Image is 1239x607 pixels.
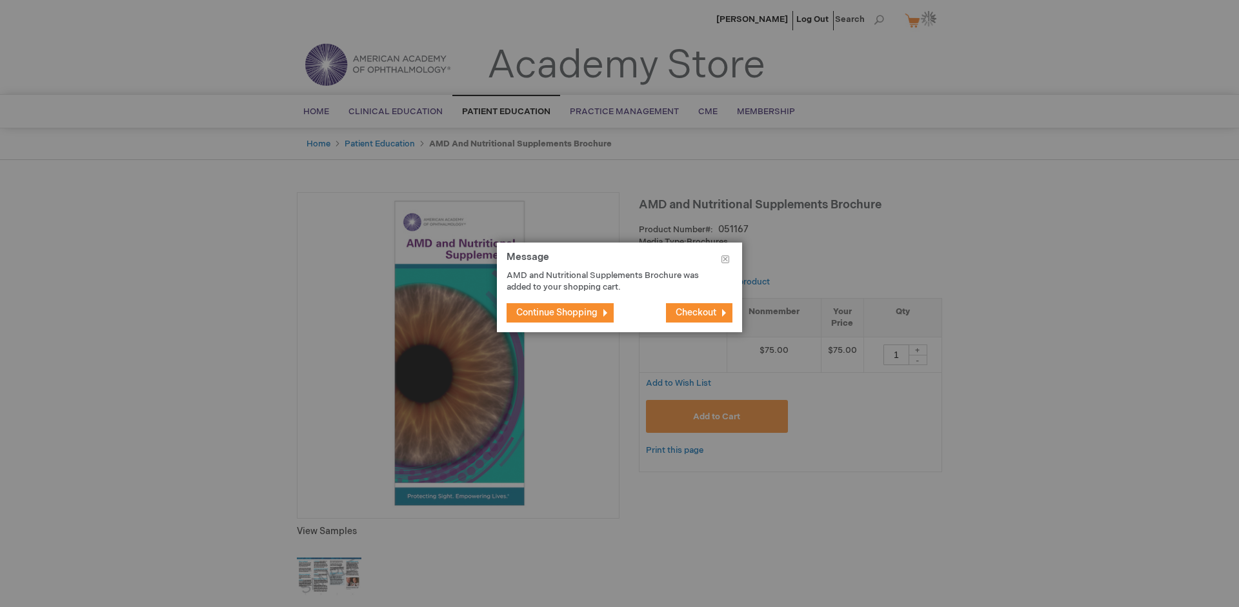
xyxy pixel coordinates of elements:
[507,252,732,270] h1: Message
[507,270,713,294] p: AMD and Nutritional Supplements Brochure was added to your shopping cart.
[666,303,732,323] button: Checkout
[507,303,614,323] button: Continue Shopping
[516,307,598,318] span: Continue Shopping
[676,307,716,318] span: Checkout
